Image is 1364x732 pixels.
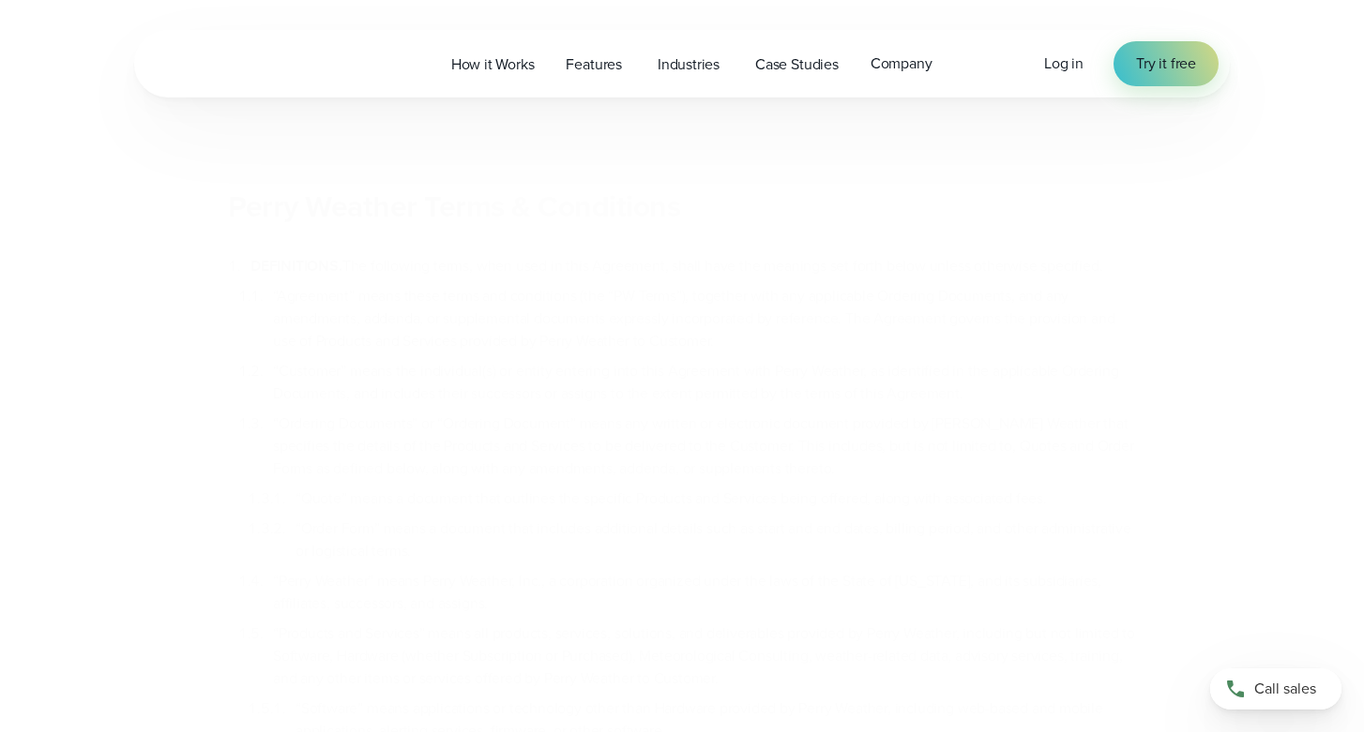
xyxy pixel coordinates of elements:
a: Log in [1044,52,1084,75]
span: Industries [658,53,720,76]
a: Case Studies [739,45,855,83]
span: Features [566,53,621,76]
a: Try it free [1114,41,1219,86]
a: How it Works [435,45,551,83]
span: Try it free [1136,52,1196,75]
span: Case Studies [755,53,839,76]
span: Call sales [1254,678,1316,700]
span: Company [871,52,932,75]
span: Log in [1044,52,1084,74]
a: Call sales [1210,668,1341,710]
span: How it Works [451,53,535,76]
